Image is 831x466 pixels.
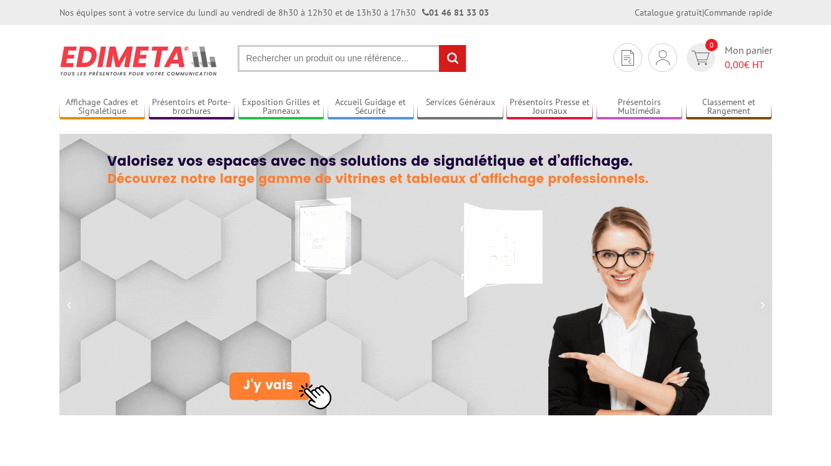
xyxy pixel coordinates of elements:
[59,38,219,84] img: Présentoir, panneau, stand - Edimeta - PLV, affichage, mobilier bureau, entreprise
[59,6,489,19] div: Nos équipes sont à votre service du lundi au vendredi de 8h30 à 12h30 et de 13h30 à 17h30
[622,50,634,66] img: devis rapide
[149,97,235,118] a: Présentoirs et Porte-brochures
[422,7,489,18] strong: 01 46 81 33 03
[725,58,744,71] span: 0,00
[439,45,466,72] input: rechercher
[656,50,670,65] img: devis rapide
[59,97,146,118] a: Affichage Cadres et Signalétique
[328,97,414,118] a: Accueil Guidage et Sécurité
[506,97,593,118] a: Présentoirs Presse et Journaux
[238,97,325,118] a: Exposition Grilles et Panneaux
[692,51,710,65] img: devis rapide
[635,6,772,19] div: |
[417,97,503,118] a: Services Généraux
[238,45,466,72] input: Rechercher un produit ou une référence...
[725,58,772,72] span: € HT
[635,7,702,18] a: Catalogue gratuit
[683,43,772,72] a: devis rapide 0 Mon panier 0,00€ HT
[704,7,772,18] a: Commande rapide
[725,43,772,72] span: Mon panier
[686,97,772,118] a: Classement et Rangement
[705,39,718,51] span: 0
[597,97,683,118] a: Présentoirs Multimédia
